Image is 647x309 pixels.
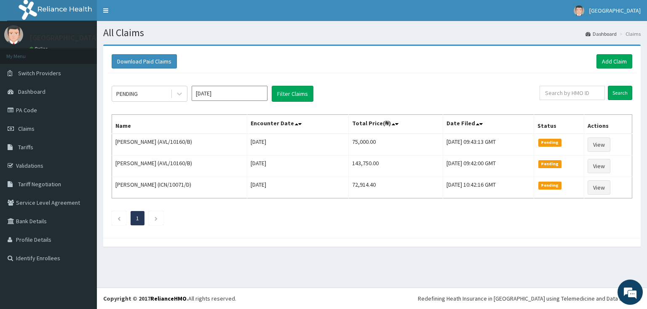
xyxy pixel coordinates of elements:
td: 75,000.00 [349,134,443,156]
td: [DATE] [247,156,349,177]
span: [GEOGRAPHIC_DATA] [589,7,641,14]
p: [GEOGRAPHIC_DATA] [29,34,99,42]
button: Filter Claims [272,86,313,102]
span: Dashboard [18,88,45,95]
span: Pending [538,182,561,189]
a: Add Claim [596,54,632,69]
td: [DATE] 09:43:13 GMT [443,134,534,156]
input: Search by HMO ID [540,86,605,100]
td: [PERSON_NAME] (ICN/10071/D) [112,177,247,198]
a: View [588,159,610,173]
a: View [588,180,610,195]
th: Name [112,115,247,134]
th: Status [534,115,584,134]
td: [PERSON_NAME] (AVL/10160/B) [112,134,247,156]
th: Encounter Date [247,115,349,134]
span: Tariff Negotiation [18,180,61,188]
td: 143,750.00 [349,156,443,177]
td: [DATE] 10:42:16 GMT [443,177,534,198]
img: User Image [4,25,23,44]
h1: All Claims [103,27,641,38]
a: Page 1 is your current page [136,214,139,222]
div: PENDING [116,90,138,98]
th: Date Filed [443,115,534,134]
a: Online [29,46,50,52]
a: Next page [154,214,158,222]
span: Switch Providers [18,69,61,77]
span: Pending [538,160,561,168]
input: Search [608,86,632,100]
li: Claims [618,30,641,37]
th: Actions [584,115,632,134]
a: Previous page [117,214,121,222]
td: [PERSON_NAME] (AVL/10160/B) [112,156,247,177]
input: Select Month and Year [192,86,267,101]
strong: Copyright © 2017 . [103,295,188,302]
img: User Image [574,5,584,16]
a: View [588,137,610,152]
td: [DATE] [247,177,349,198]
span: Tariffs [18,143,33,151]
td: [DATE] 09:42:00 GMT [443,156,534,177]
span: Claims [18,125,35,132]
div: Redefining Heath Insurance in [GEOGRAPHIC_DATA] using Telemedicine and Data Science! [418,294,641,303]
a: Dashboard [586,30,617,37]
span: Pending [538,139,561,146]
th: Total Price(₦) [349,115,443,134]
td: 72,914.40 [349,177,443,198]
a: RelianceHMO [150,295,187,302]
button: Download Paid Claims [112,54,177,69]
td: [DATE] [247,134,349,156]
footer: All rights reserved. [97,288,647,309]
